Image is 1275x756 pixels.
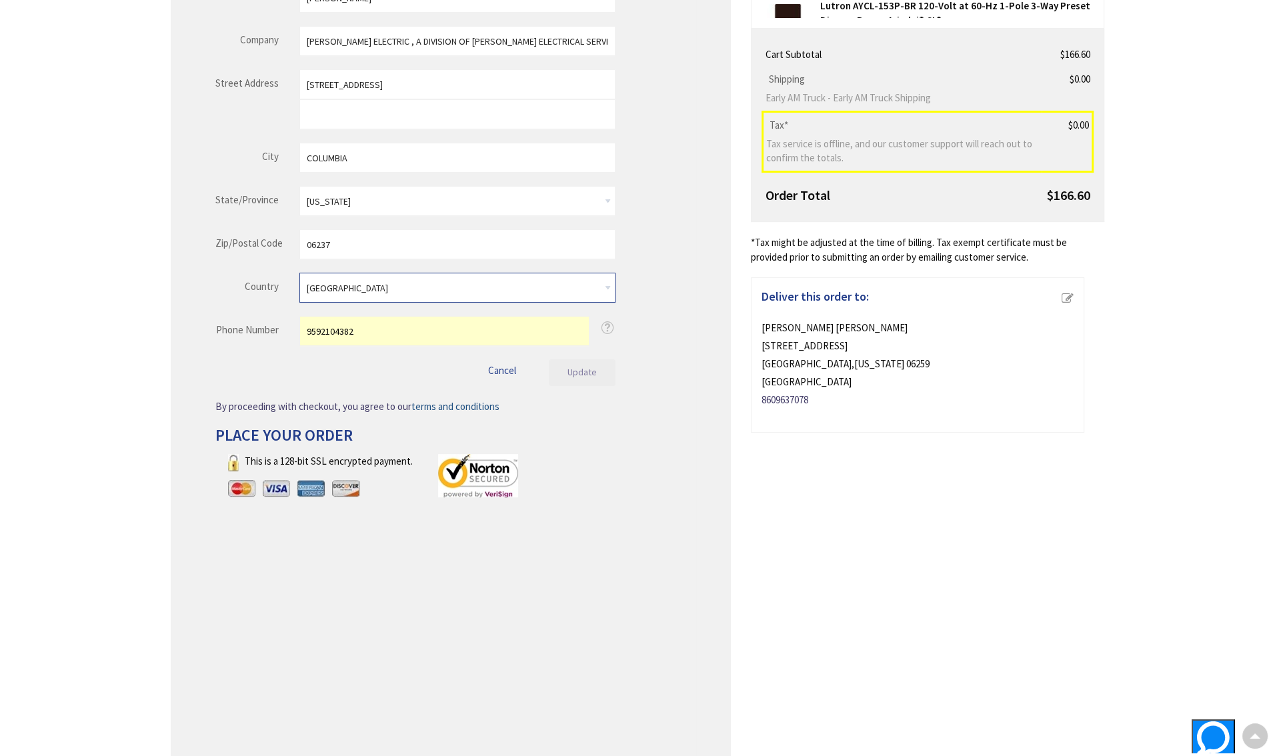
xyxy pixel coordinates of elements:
span: Update [567,366,597,378]
span: $166.60 [1047,187,1090,203]
a: By proceeding with checkout, you agree to ourterms and conditions [215,399,499,413]
span: Street Address [215,77,279,89]
span: Zip/Postal Code [215,237,283,249]
span: Early AM Truck - Early AM Truck Shipping [766,91,1036,105]
: *Tax might be adjusted at the time of billing. Tax exempt certificate must be provided prior to s... [751,235,1104,264]
span: Shipping [766,73,808,85]
div: [PERSON_NAME] [PERSON_NAME] [STREET_ADDRESS] [GEOGRAPHIC_DATA] , 06259 [GEOGRAPHIC_DATA] [762,319,1074,409]
span: Country [245,280,279,293]
span: Company [240,33,279,46]
h3: Place your order [215,427,515,444]
button: Cancel [469,363,535,377]
span: Tax service is offline, and our customer support will reach out to confirm the totals. [766,137,1036,165]
span: $0.00 [1070,73,1090,85]
img: Lutron AYCL-153P-BR 120-Volt at 60-Hz 1-Pole 3-Way Preset Dimmer Brown Ariadni® CL® [767,4,808,45]
span: By proceeding with checkout, you agree to our [215,400,499,413]
th: Cart Subtotal [763,42,1042,67]
span: $166.60 [1060,48,1090,61]
a: 8609637078 [762,391,808,409]
button: Update [549,359,615,386]
span: $0.00 [1068,119,1089,131]
span: terms and conditions [411,400,499,413]
span: City [262,150,279,163]
span: State/Province [215,193,279,206]
iframe: Opens a widget where you can find more information [1146,719,1235,753]
span: Cancel [488,364,516,377]
span: This is a 128-bit SSL encrypted payment. [228,454,418,468]
span: Deliver this order to: [762,289,869,304]
span: [US_STATE] [854,357,904,370]
span: Phone Number [216,323,279,336]
strong: Order Total [766,187,830,203]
